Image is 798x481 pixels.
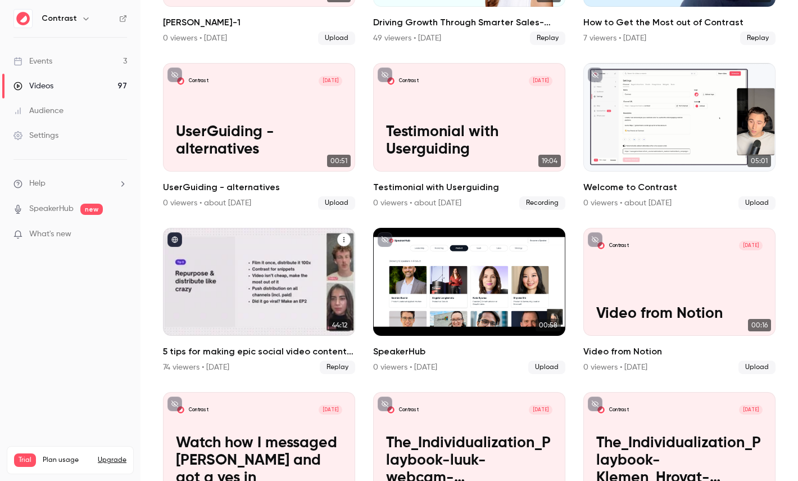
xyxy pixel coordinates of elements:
[318,196,355,210] span: Upload
[319,405,342,415] span: [DATE]
[43,456,91,465] span: Plan usage
[583,63,776,209] li: Welcome to Contrast
[609,407,629,413] p: Contrast
[163,345,355,358] h2: 5 tips for making epic social video content in B2B marketing
[80,204,103,215] span: new
[189,407,208,413] p: Contrast
[529,405,552,415] span: [DATE]
[739,241,763,250] span: [DATE]
[583,197,672,209] div: 0 viewers • about [DATE]
[529,76,552,86] span: [DATE]
[588,68,602,82] button: unpublished
[373,345,565,358] h2: SpeakerHub
[13,178,127,190] li: help-dropdown-opener
[189,78,208,84] p: Contrast
[163,33,227,44] div: 0 viewers • [DATE]
[583,63,776,209] a: 05:01Welcome to Contrast0 viewers • about [DATE]Upload
[378,232,392,247] button: unpublished
[588,397,602,411] button: unpublished
[373,228,565,374] a: 00:58SpeakerHub0 viewers • [DATE]Upload
[530,32,565,45] span: Replay
[740,32,776,45] span: Replay
[373,63,565,209] a: Testimonial with UserguidingContrast[DATE]Testimonial with Userguiding19:04Testimonial with Userg...
[29,178,46,190] span: Help
[583,345,776,358] h2: Video from Notion
[378,68,392,82] button: unpublished
[583,181,776,194] h2: Welcome to Contrast
[163,197,251,209] div: 0 viewers • about [DATE]
[13,80,53,92] div: Videos
[536,319,561,331] span: 00:58
[176,124,342,159] p: UserGuiding - alternatives
[528,361,565,374] span: Upload
[167,397,182,411] button: unpublished
[163,362,229,373] div: 74 viewers • [DATE]
[583,228,776,374] a: Video from NotionContrast[DATE]Video from Notion00:16Video from Notion0 viewers • [DATE]Upload
[373,181,565,194] h2: Testimonial with Userguiding
[42,13,77,24] h6: Contrast
[519,196,565,210] span: Recording
[399,78,419,84] p: Contrast
[378,397,392,411] button: unpublished
[98,456,126,465] button: Upgrade
[373,228,565,374] li: SpeakerHub
[399,407,419,413] p: Contrast
[167,68,182,82] button: unpublished
[329,319,351,331] span: 44:12
[583,16,776,29] h2: How to Get the Most out of Contrast
[327,155,351,167] span: 00:51
[13,56,52,67] div: Events
[583,228,776,374] li: Video from Notion
[373,16,565,29] h2: Driving Growth Through Smarter Sales-Marketing Collaboration
[29,203,74,215] a: SpeakerHub
[319,76,342,86] span: [DATE]
[373,362,437,373] div: 0 viewers • [DATE]
[386,124,552,159] p: Testimonial with Userguiding
[738,196,776,210] span: Upload
[588,232,602,247] button: unpublished
[163,63,355,209] a: UserGuiding - alternativesContrast[DATE]UserGuiding - alternatives00:51UserGuiding - alternatives...
[29,228,71,240] span: What's new
[14,453,36,467] span: Trial
[14,10,32,28] img: Contrast
[583,33,646,44] div: 7 viewers • [DATE]
[748,319,771,331] span: 00:16
[163,228,355,374] a: 44:125 tips for making epic social video content in B2B marketing74 viewers • [DATE]Replay
[596,305,763,323] p: Video from Notion
[373,33,441,44] div: 49 viewers • [DATE]
[318,32,355,45] span: Upload
[738,361,776,374] span: Upload
[320,361,355,374] span: Replay
[163,181,355,194] h2: UserGuiding - alternatives
[13,105,64,116] div: Audience
[163,16,355,29] h2: [PERSON_NAME]-1
[583,362,647,373] div: 0 viewers • [DATE]
[739,405,763,415] span: [DATE]
[167,232,182,247] button: published
[747,155,771,167] span: 05:01
[163,228,355,374] li: 5 tips for making epic social video content in B2B marketing
[373,197,461,209] div: 0 viewers • about [DATE]
[538,155,561,167] span: 19:04
[609,242,629,249] p: Contrast
[13,130,58,141] div: Settings
[373,63,565,209] li: Testimonial with Userguiding
[163,63,355,209] li: UserGuiding - alternatives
